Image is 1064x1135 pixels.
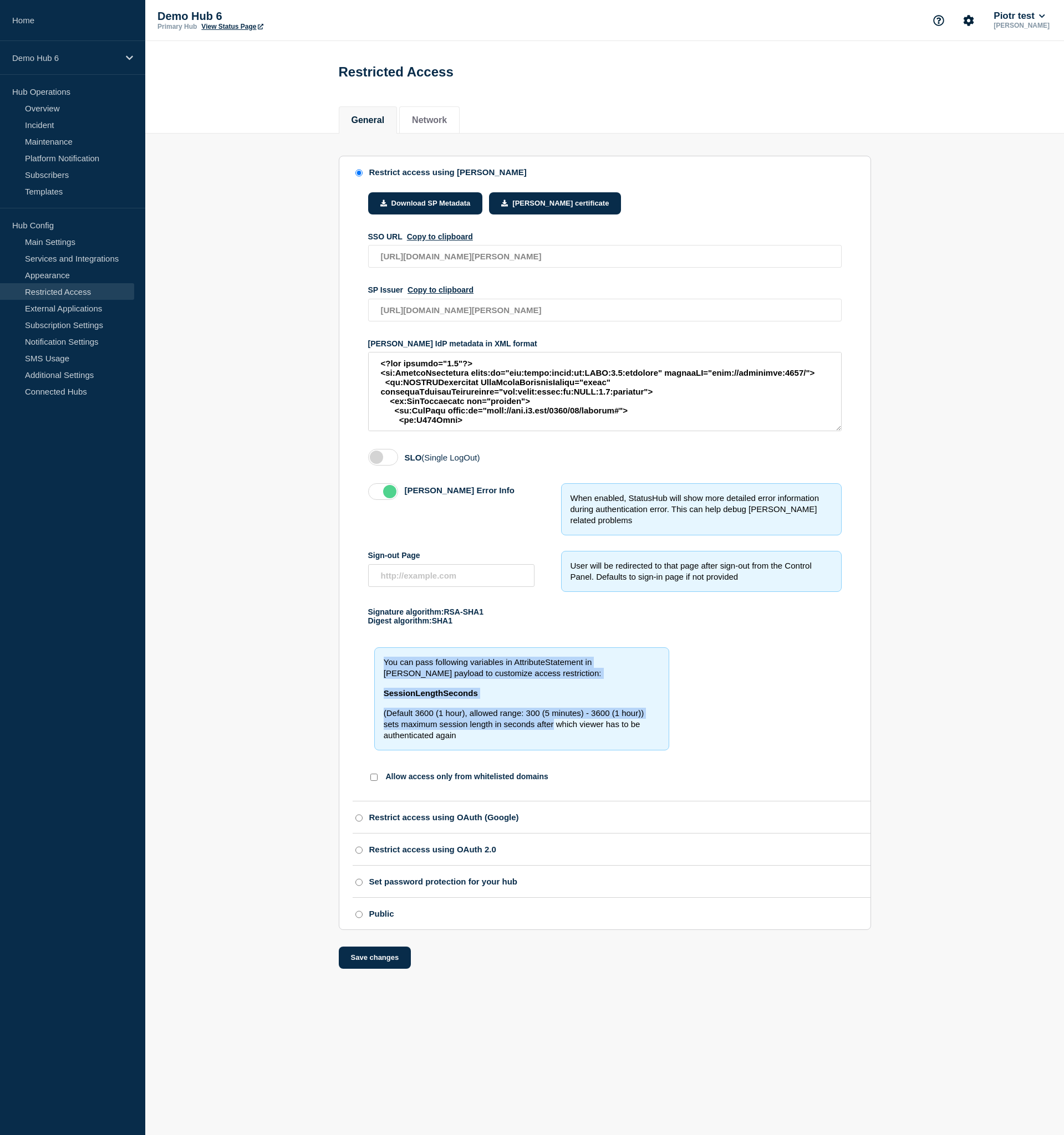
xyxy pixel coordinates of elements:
div: When enabled, StatusHub will show more detailed error information during authentication error. Th... [561,483,842,535]
button: Piotr test [991,11,1047,22]
input: Restrict access using OAuth 2.0 [355,846,363,854]
div: (Default 3600 (1 hour), allowed range: 300 (5 minutes) - 3600 (1 hour)) sets maximum session leng... [384,688,660,741]
ul: access restriction method [353,156,870,929]
p: Demo Hub 6 [12,53,119,63]
input: Restrict access using OAuth (Google) [355,814,363,822]
div: Sign-out Page [368,551,534,560]
div: You can pass following variables in AttributeStatement in [PERSON_NAME] payload to customize acce... [374,647,669,750]
div: Set password protection for your hub [369,877,518,886]
span: RSA-SHA1 [444,607,483,616]
button: Network [412,115,447,125]
div: [PERSON_NAME] IdP metadata in XML format [368,339,842,348]
input: Set password protection for your hub [355,878,363,886]
button: Support [927,9,950,32]
span: SP Issuer [368,285,404,294]
div: Restrict access using OAuth (Google) [369,812,519,822]
button: SSO URL [407,232,473,241]
p: SessionLengthSeconds [384,688,660,699]
label: SLO [405,453,480,462]
p: [PERSON_NAME] [991,22,1052,29]
input: Sign-out Page [368,564,534,587]
p: Digest algorithm: [368,616,842,625]
button: SP Issuer [408,285,474,294]
button: Download SP Metadata [368,192,483,214]
button: Save changes [339,947,411,969]
div: User will be redirected to that page after sign-out from the Control Panel. Defaults to sign-in p... [561,551,842,592]
button: [PERSON_NAME] certificate [489,192,621,214]
p: Signature algorithm: [368,607,842,616]
input: Allow access only from whitelisted domains [370,774,378,781]
label: [PERSON_NAME] Error Info [405,485,515,500]
div: Restrict access using OAuth 2.0 [369,845,496,854]
button: Account settings [957,9,980,32]
input: Public [355,911,363,918]
a: View Status Page [201,23,263,30]
p: Demo Hub 6 [157,10,379,23]
span: (Single LogOut) [421,453,480,462]
p: Primary Hub [157,23,197,30]
div: Restrict access using [PERSON_NAME] [369,167,527,177]
span: SSO URL [368,232,403,241]
div: Public [369,909,394,918]
div: Allow access only from whitelisted domains [386,772,548,781]
button: General [352,115,385,125]
input: Restrict access using SAML [355,169,363,177]
h1: Restricted Access [339,64,454,80]
span: SHA1 [432,616,452,625]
